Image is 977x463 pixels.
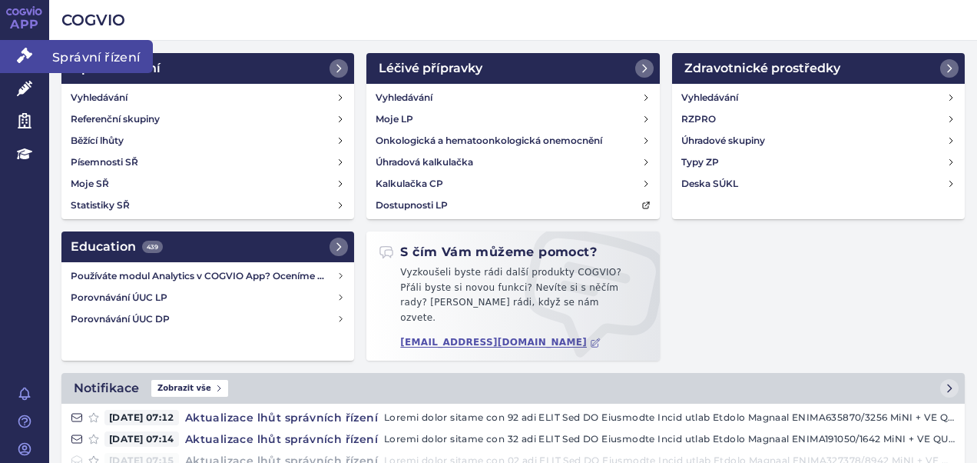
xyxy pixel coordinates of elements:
h4: Onkologická a hematoonkologická onemocnění [376,133,602,148]
h4: Referenční skupiny [71,112,160,127]
a: Moje SŘ [65,173,351,195]
a: Dostupnosti LP [369,195,656,216]
h4: Aktualizace lhůt správních řízení [179,410,384,425]
a: Používáte modul Analytics v COGVIO App? Oceníme Vaši zpětnou vazbu! [65,265,351,287]
a: Porovnávání ÚUC DP [65,308,351,330]
h4: Vyhledávání [681,90,738,105]
h4: Úhradová kalkulačka [376,155,473,170]
h4: Dostupnosti LP [376,198,448,213]
h4: Vyhledávání [376,90,432,105]
a: [EMAIL_ADDRESS][DOMAIN_NAME] [400,337,601,348]
span: [DATE] 07:12 [104,410,179,425]
a: Správní řízení [61,53,354,84]
a: Referenční skupiny [65,108,351,130]
span: 439 [142,241,163,253]
a: Běžící lhůty [65,130,351,152]
a: Vyhledávání [369,87,656,108]
p: Loremi dolor sitame con 92 adi ELIT Sed DO Eiusmodte Incid utlab Etdolo Magnaal ENIMA635870/3256 ... [384,410,955,425]
a: Deska SÚKL [675,173,962,195]
p: Vyzkoušeli byste rádi další produkty COGVIO? Přáli byste si novou funkci? Nevíte si s něčím rady?... [379,265,647,331]
a: Porovnávání ÚUC LP [65,287,351,308]
h4: Porovnávání ÚUC DP [71,311,336,327]
a: Vyhledávání [675,87,962,108]
span: [DATE] 07:14 [104,431,179,447]
a: Úhradové skupiny [675,130,962,152]
span: Zobrazit vše [151,380,228,397]
h4: Porovnávání ÚUC LP [71,290,336,305]
h4: Úhradové skupiny [681,133,765,148]
h4: Typy ZP [681,155,719,170]
a: Onkologická a hematoonkologická onemocnění [369,130,656,152]
p: Loremi dolor sitame con 32 adi ELIT Sed DO Eiusmodte Incid utlab Etdolo Magnaal ENIMA191050/1642 ... [384,431,955,447]
h4: Statistiky SŘ [71,198,130,213]
h2: Education [71,238,163,256]
h4: Vyhledávání [71,90,128,105]
a: Úhradová kalkulačka [369,152,656,173]
h4: Používáte modul Analytics v COGVIO App? Oceníme Vaši zpětnou vazbu! [71,268,336,284]
h4: Deska SÚKL [681,176,738,192]
a: Léčivé přípravky [366,53,659,84]
a: Kalkulačka CP [369,173,656,195]
a: Typy ZP [675,152,962,173]
a: Písemnosti SŘ [65,152,351,173]
a: Moje LP [369,108,656,130]
h4: Kalkulačka CP [376,176,443,192]
h4: Běžící lhůty [71,133,124,148]
h2: Zdravotnické prostředky [684,59,840,78]
a: Vyhledávání [65,87,351,108]
a: Education439 [61,231,354,262]
a: Statistiky SŘ [65,195,351,216]
h4: Písemnosti SŘ [71,155,138,170]
h4: Moje SŘ [71,176,109,192]
h4: RZPRO [681,112,716,127]
h2: Notifikace [74,379,139,398]
a: NotifikaceZobrazit vše [61,373,965,404]
h4: Aktualizace lhůt správních řízení [179,431,384,447]
h2: S čím Vám můžeme pomoct? [379,244,597,261]
h2: Léčivé přípravky [379,59,482,78]
a: Zdravotnické prostředky [672,53,965,84]
span: Správní řízení [49,40,153,72]
h4: Moje LP [376,112,413,127]
h2: COGVIO [61,9,965,31]
a: RZPRO [675,108,962,130]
